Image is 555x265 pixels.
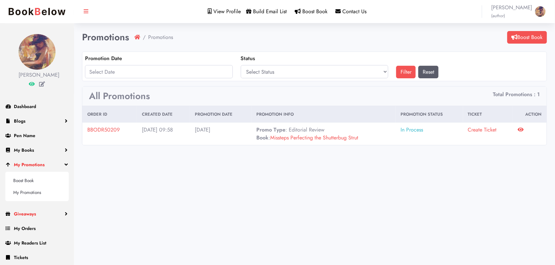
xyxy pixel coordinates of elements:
[535,6,546,17] img: 1758730861.jpeg
[251,106,396,122] th: Promotion Info
[343,8,367,15] span: Contact Us
[5,5,69,19] img: bookbelow.PNG
[336,8,367,15] a: Contact Us
[208,8,241,15] a: View Profile
[8,186,66,198] a: My Promotions
[493,91,540,98] li: Total Promotions : 1
[14,118,25,124] span: Blogs
[190,106,251,122] th: Promotion Date
[303,8,328,15] span: Boost Book
[256,126,391,134] p: : Editorial Review
[246,8,287,15] a: Build Email List
[14,132,35,139] span: Pen Name
[140,33,173,41] li: Promotions
[396,66,416,78] button: Filter
[256,134,391,142] p: :
[295,8,328,15] a: Boost Book
[19,34,56,70] img: 1758730861.jpeg
[214,8,241,15] span: View Profile
[14,147,34,153] span: My Books
[396,106,463,122] th: Promotion Status
[418,66,439,78] a: Reset
[253,8,287,15] span: Build Email List
[19,71,56,79] div: [PERSON_NAME]
[14,161,45,168] span: My Promotions
[137,106,190,122] th: Created Date
[87,126,120,133] a: BBODR50209
[190,122,251,145] td: [DATE]
[491,4,533,19] span: [PERSON_NAME]
[241,55,255,62] label: Status
[14,210,36,217] span: Giveaways
[8,174,66,186] a: Boost Book
[14,240,46,246] span: My Readers List
[270,134,358,141] a: Missteps Perfecting the Shutterbug Strut
[14,103,36,110] span: Dashboard
[401,126,458,134] span: In Process
[256,134,269,141] b: Book
[468,126,497,133] a: Create Ticket
[85,55,122,62] label: Promotion Date
[491,13,505,19] small: (author)
[256,126,285,133] b: Promo Type
[89,91,150,102] h3: All Promotions
[137,122,190,145] td: [DATE] 09:58
[513,106,547,122] th: Action
[85,65,233,78] input: Select Date
[14,254,28,261] span: Tickets
[82,106,137,122] th: Order ID
[507,31,547,44] a: Boost Book
[14,225,36,232] span: My Orders
[134,33,173,41] nav: breadcrumb
[463,106,513,122] th: Ticket
[82,32,129,43] h1: Promotions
